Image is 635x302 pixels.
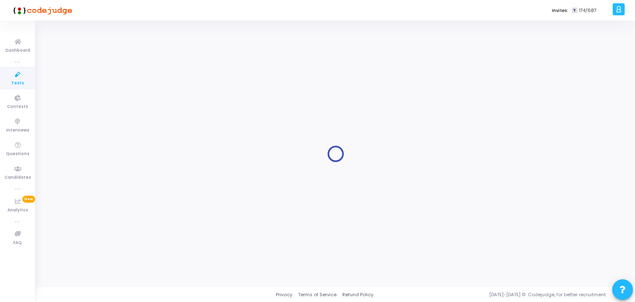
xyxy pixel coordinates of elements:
div: [DATE]-[DATE] © Codejudge, for better recruitment. [373,291,625,298]
span: Interviews [6,127,29,134]
span: Contests [7,103,28,110]
a: Refund Policy [342,291,373,298]
span: Tests [11,80,24,87]
label: Invites: [552,7,568,14]
span: Analytics [7,207,28,214]
span: T [572,7,577,14]
a: Privacy [276,291,292,298]
span: New [22,196,35,203]
a: Terms of Service [298,291,337,298]
img: logo [10,2,72,19]
span: FAQ [13,240,22,247]
span: Candidates [5,174,31,181]
span: Dashboard [5,47,30,54]
span: 174/687 [579,7,597,14]
span: Questions [6,151,29,158]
